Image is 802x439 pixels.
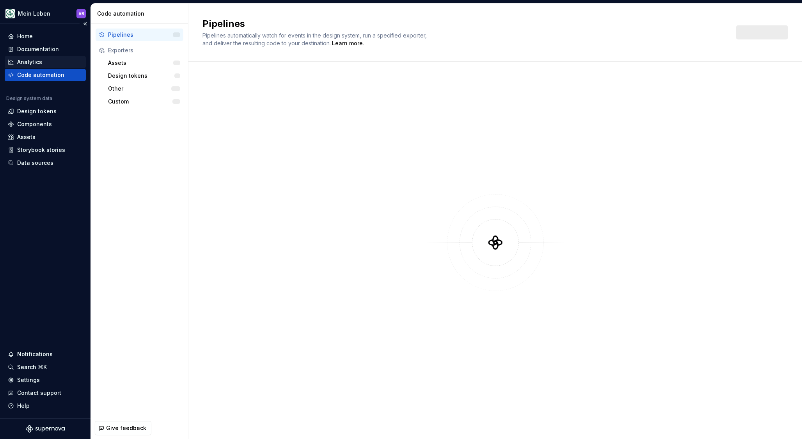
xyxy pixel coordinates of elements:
button: Contact support [5,387,86,399]
a: Analytics [5,56,86,68]
div: Mein Leben [18,10,50,18]
div: Data sources [17,159,53,167]
div: Help [17,402,30,410]
div: Analytics [17,58,42,66]
a: Design tokens [5,105,86,118]
div: Custom [108,98,172,105]
a: Storybook stories [5,144,86,156]
div: Documentation [17,45,59,53]
div: Design tokens [17,107,57,115]
a: Learn more [332,39,363,47]
div: Other [108,85,171,93]
button: Assets [105,57,183,69]
a: Settings [5,374,86,386]
button: Design tokens [105,70,183,82]
button: Custom [105,95,183,108]
button: Mein LebenAB [2,5,89,22]
h2: Pipelines [202,18,727,30]
div: Design system data [6,95,52,102]
button: Notifications [5,348,86,360]
div: Code automation [17,71,64,79]
a: Code automation [5,69,86,81]
button: Help [5,400,86,412]
div: AB [78,11,84,17]
a: Home [5,30,86,43]
div: Assets [17,133,35,141]
button: Other [105,82,183,95]
div: Settings [17,376,40,384]
div: Exporters [108,46,180,54]
a: Components [5,118,86,130]
button: Search ⌘K [5,361,86,373]
a: Assets [5,131,86,143]
button: Give feedback [95,421,151,435]
span: Pipelines automatically watch for events in the design system, run a specified exporter, and deli... [202,32,428,46]
div: Components [17,120,52,128]
a: Data sources [5,157,86,169]
div: Contact support [17,389,61,397]
svg: Supernova Logo [26,425,65,433]
button: Collapse sidebar [80,18,90,29]
button: Pipelines [96,29,183,41]
span: Give feedback [106,424,146,432]
img: df5db9ef-aba0-4771-bf51-9763b7497661.png [5,9,15,18]
div: Pipelines [108,31,173,39]
div: Home [17,32,33,40]
div: Code automation [97,10,185,18]
a: Documentation [5,43,86,55]
span: . [331,41,364,46]
div: Notifications [17,350,53,358]
div: Assets [108,59,173,67]
div: Design tokens [108,72,174,80]
div: Storybook stories [17,146,65,154]
div: Search ⌘K [17,363,47,371]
